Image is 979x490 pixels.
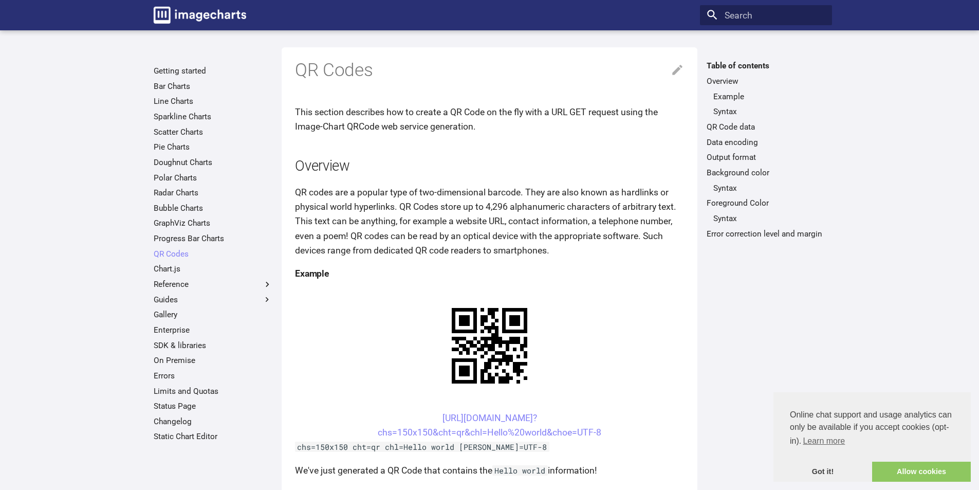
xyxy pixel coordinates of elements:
[154,96,272,106] a: Line Charts
[713,213,825,224] a: Syntax
[154,386,272,396] a: Limits and Quotas
[154,7,246,24] img: logo
[295,156,684,176] h2: Overview
[154,295,272,305] label: Guides
[154,157,272,168] a: Doughnut Charts
[154,401,272,411] a: Status Page
[707,122,825,132] a: QR Code data
[707,198,825,208] a: Foreground Color
[492,465,548,476] code: Hello world
[154,431,272,442] a: Static Chart Editor
[773,462,872,482] a: dismiss cookie message
[378,413,601,438] a: [URL][DOMAIN_NAME]?chs=150x150&cht=qr&chl=Hello%20world&choe=UTF-8
[154,355,272,366] a: On Premise
[154,416,272,427] a: Changelog
[707,183,825,193] nav: Background color
[154,81,272,92] a: Bar Charts
[295,266,684,281] h4: Example
[790,409,954,449] span: Online chat support and usage analytics can only be available if you accept cookies (opt-in).
[707,168,825,178] a: Background color
[149,2,251,28] a: Image-Charts documentation
[154,279,272,289] label: Reference
[872,462,971,482] a: allow cookies
[713,183,825,193] a: Syntax
[154,112,272,122] a: Sparkline Charts
[707,152,825,162] a: Output format
[707,213,825,224] nav: Foreground Color
[154,127,272,137] a: Scatter Charts
[154,249,272,259] a: QR Codes
[154,142,272,152] a: Pie Charts
[295,185,684,258] p: QR codes are a popular type of two-dimensional barcode. They are also known as hardlinks or physi...
[713,106,825,117] a: Syntax
[154,325,272,335] a: Enterprise
[707,76,825,86] a: Overview
[154,188,272,198] a: Radar Charts
[154,218,272,228] a: GraphViz Charts
[801,433,846,449] a: learn more about cookies
[154,173,272,183] a: Polar Charts
[707,229,825,239] a: Error correction level and margin
[700,61,832,239] nav: Table of contents
[295,59,684,82] h1: QR Codes
[154,203,272,213] a: Bubble Charts
[773,392,971,482] div: cookieconsent
[154,371,272,381] a: Errors
[295,105,684,134] p: This section describes how to create a QR Code on the fly with a URL GET request using the Image-...
[154,233,272,244] a: Progress Bar Charts
[154,66,272,76] a: Getting started
[434,290,545,402] img: chart
[700,61,832,71] label: Table of contents
[154,310,272,320] a: Gallery
[295,442,549,452] code: chs=150x150 cht=qr chl=Hello world [PERSON_NAME]=UTF-8
[295,463,684,478] p: We've just generated a QR Code that contains the information!
[713,92,825,102] a: Example
[707,137,825,148] a: Data encoding
[154,340,272,351] a: SDK & libraries
[154,264,272,274] a: Chart.js
[700,5,832,26] input: Search
[707,92,825,117] nav: Overview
